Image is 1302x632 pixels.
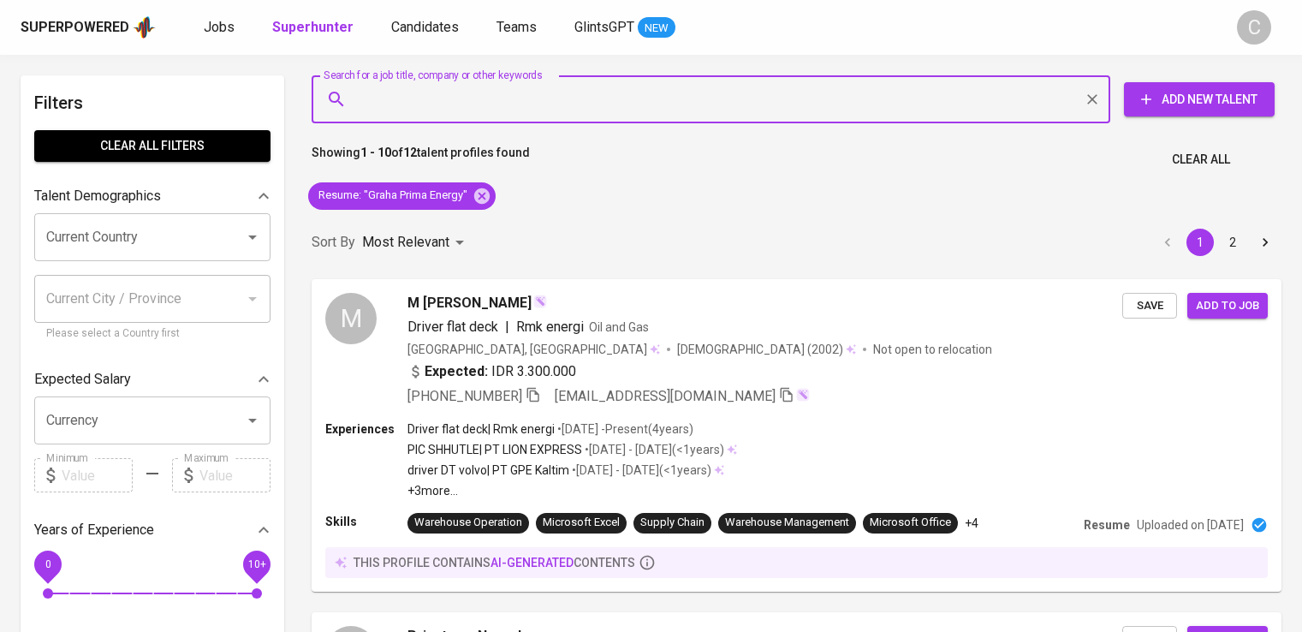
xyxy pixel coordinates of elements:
span: [EMAIL_ADDRESS][DOMAIN_NAME] [555,388,776,404]
p: Years of Experience [34,520,154,540]
span: Save [1131,296,1168,316]
div: Microsoft Office [870,515,951,531]
p: Most Relevant [362,232,449,253]
p: • [DATE] - Present ( 4 years ) [555,420,693,438]
span: GlintsGPT [574,19,634,35]
a: Candidates [391,17,462,39]
button: Add to job [1187,293,1268,319]
button: Clear All filters [34,130,271,162]
b: Expected: [425,361,488,382]
p: driver DT volvo | PT GPE Kaltim [407,462,569,479]
div: Supply Chain [640,515,705,531]
span: 0 [45,558,51,570]
div: Warehouse Management [725,515,849,531]
b: 1 - 10 [360,146,391,159]
div: C [1237,10,1271,45]
span: Clear All [1172,149,1230,170]
input: Value [62,458,133,492]
button: Go to page 2 [1219,229,1246,256]
a: Superpoweredapp logo [21,15,156,40]
a: Teams [496,17,540,39]
input: Value [199,458,271,492]
span: Rmk energi [516,319,584,335]
p: this profile contains contents [354,554,635,571]
a: Superhunter [272,17,357,39]
span: Clear All filters [48,135,257,157]
span: AI-generated [490,556,574,569]
button: Clear [1080,87,1104,111]
span: Teams [496,19,537,35]
button: Clear All [1165,144,1237,176]
p: Driver flat deck | Rmk energi [407,420,555,438]
a: Jobs [204,17,238,39]
span: [PHONE_NUMBER] [407,388,522,404]
span: Jobs [204,19,235,35]
div: Years of Experience [34,513,271,547]
div: (2002) [677,341,856,358]
p: Expected Salary [34,369,131,390]
span: Candidates [391,19,459,35]
p: Please select a Country first [46,325,259,343]
span: Add New Talent [1138,89,1261,110]
img: magic_wand.svg [533,295,547,308]
button: Go to next page [1251,229,1279,256]
nav: pagination navigation [1151,229,1281,256]
span: Oil and Gas [589,320,649,334]
img: magic_wand.svg [796,388,810,402]
a: MM [PERSON_NAME]Driver flat deck|Rmk energiOil and Gas[GEOGRAPHIC_DATA], [GEOGRAPHIC_DATA][DEMOGR... [312,279,1281,592]
span: | [505,317,509,337]
p: Experiences [325,420,407,438]
div: Microsoft Excel [543,515,620,531]
p: PIC SHHUTLE | PT LION EXPRESS [407,441,582,458]
span: Driver flat deck [407,319,498,335]
p: Skills [325,513,407,530]
div: Expected Salary [34,362,271,396]
div: Warehouse Operation [414,515,522,531]
p: +3 more ... [407,482,737,499]
p: Sort By [312,232,355,253]
p: +4 [965,515,978,532]
span: M [PERSON_NAME] [407,293,532,313]
div: [GEOGRAPHIC_DATA], [GEOGRAPHIC_DATA] [407,341,660,358]
button: Save [1122,293,1177,319]
span: Resume : "Graha Prima Energy" [308,188,478,204]
p: Not open to relocation [873,341,992,358]
div: IDR 3.300.000 [407,361,576,382]
span: [DEMOGRAPHIC_DATA] [677,341,807,358]
button: Open [241,408,265,432]
h6: Filters [34,89,271,116]
p: • [DATE] - [DATE] ( <1 years ) [582,441,724,458]
span: NEW [638,20,675,37]
span: Add to job [1196,296,1259,316]
p: Showing of talent profiles found [312,144,530,176]
button: page 1 [1186,229,1214,256]
b: Superhunter [272,19,354,35]
div: Most Relevant [362,227,470,259]
button: Open [241,225,265,249]
a: GlintsGPT NEW [574,17,675,39]
div: Resume: "Graha Prima Energy" [308,182,496,210]
p: Talent Demographics [34,186,161,206]
div: M [325,293,377,344]
p: Uploaded on [DATE] [1137,516,1244,534]
p: Resume [1084,516,1130,534]
b: 12 [403,146,417,159]
div: Superpowered [21,18,129,38]
p: • [DATE] - [DATE] ( <1 years ) [569,462,711,479]
button: Add New Talent [1124,82,1275,116]
div: Talent Demographics [34,179,271,213]
img: app logo [133,15,156,40]
span: 10+ [247,558,265,570]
